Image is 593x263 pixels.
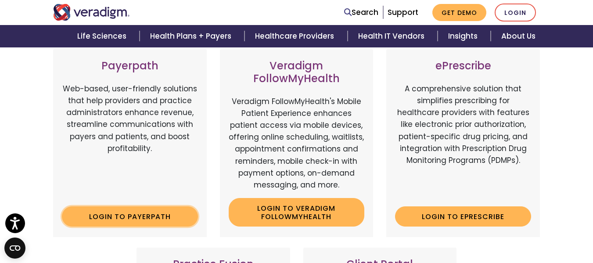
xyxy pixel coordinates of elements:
a: Search [344,7,378,18]
button: Open CMP widget [4,238,25,259]
a: Support [388,7,418,18]
a: Login to Payerpath [62,206,198,227]
h3: ePrescribe [395,60,531,72]
a: Login [495,4,536,22]
a: Life Sciences [67,25,140,47]
a: Insights [438,25,491,47]
h3: Payerpath [62,60,198,72]
p: A comprehensive solution that simplifies prescribing for healthcare providers with features like ... [395,83,531,199]
p: Web-based, user-friendly solutions that help providers and practice administrators enhance revenu... [62,83,198,199]
p: Veradigm FollowMyHealth's Mobile Patient Experience enhances patient access via mobile devices, o... [229,96,365,191]
a: About Us [491,25,546,47]
a: Health IT Vendors [348,25,438,47]
h3: Veradigm FollowMyHealth [229,60,365,85]
a: Healthcare Providers [244,25,347,47]
a: Health Plans + Payers [140,25,244,47]
a: Get Demo [432,4,486,21]
a: Login to ePrescribe [395,206,531,227]
a: Login to Veradigm FollowMyHealth [229,198,365,227]
img: Veradigm logo [53,4,130,21]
